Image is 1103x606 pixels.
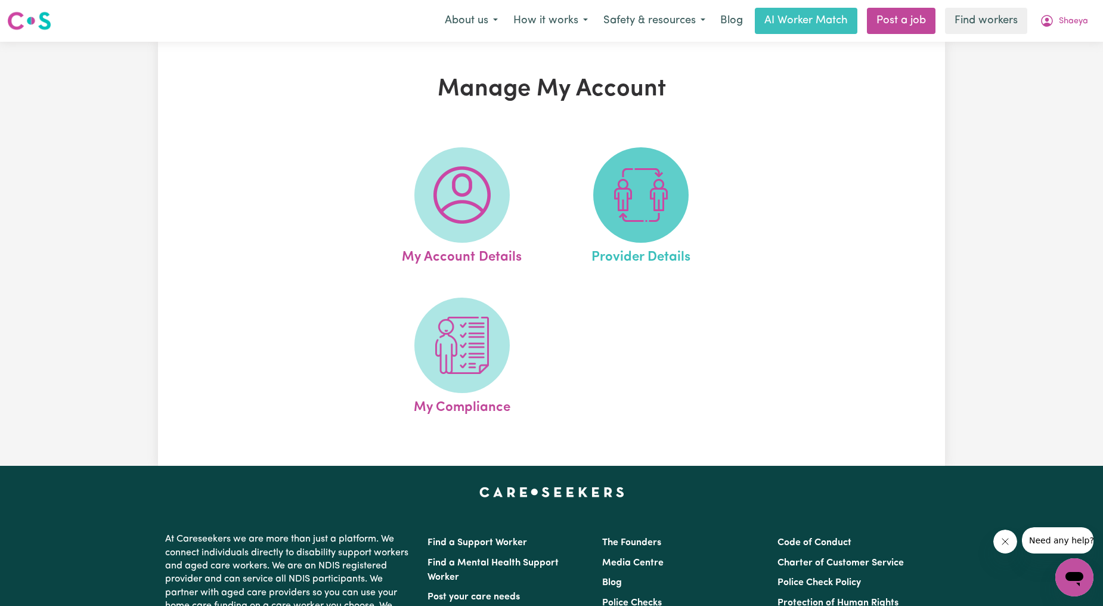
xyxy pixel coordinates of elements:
[506,8,596,33] button: How it works
[296,75,807,104] h1: Manage My Account
[945,8,1027,34] a: Find workers
[7,7,51,35] a: Careseekers logo
[402,243,522,268] span: My Account Details
[437,8,506,33] button: About us
[427,558,559,582] a: Find a Mental Health Support Worker
[596,8,713,33] button: Safety & resources
[376,298,548,418] a: My Compliance
[777,538,851,548] a: Code of Conduct
[867,8,935,34] a: Post a job
[713,8,750,34] a: Blog
[1032,8,1096,33] button: My Account
[427,538,527,548] a: Find a Support Worker
[427,592,520,602] a: Post your care needs
[602,578,622,588] a: Blog
[7,8,72,18] span: Need any help?
[755,8,857,34] a: AI Worker Match
[555,147,727,268] a: Provider Details
[479,487,624,497] a: Careseekers home page
[993,530,1017,554] iframe: Close message
[777,578,861,588] a: Police Check Policy
[1022,527,1093,554] iframe: Message from company
[1055,558,1093,596] iframe: Button to launch messaging window
[1059,15,1088,28] span: Shaeya
[7,10,51,32] img: Careseekers logo
[376,147,548,268] a: My Account Details
[414,393,510,418] span: My Compliance
[591,243,690,268] span: Provider Details
[602,538,661,548] a: The Founders
[777,558,904,568] a: Charter of Customer Service
[602,558,664,568] a: Media Centre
